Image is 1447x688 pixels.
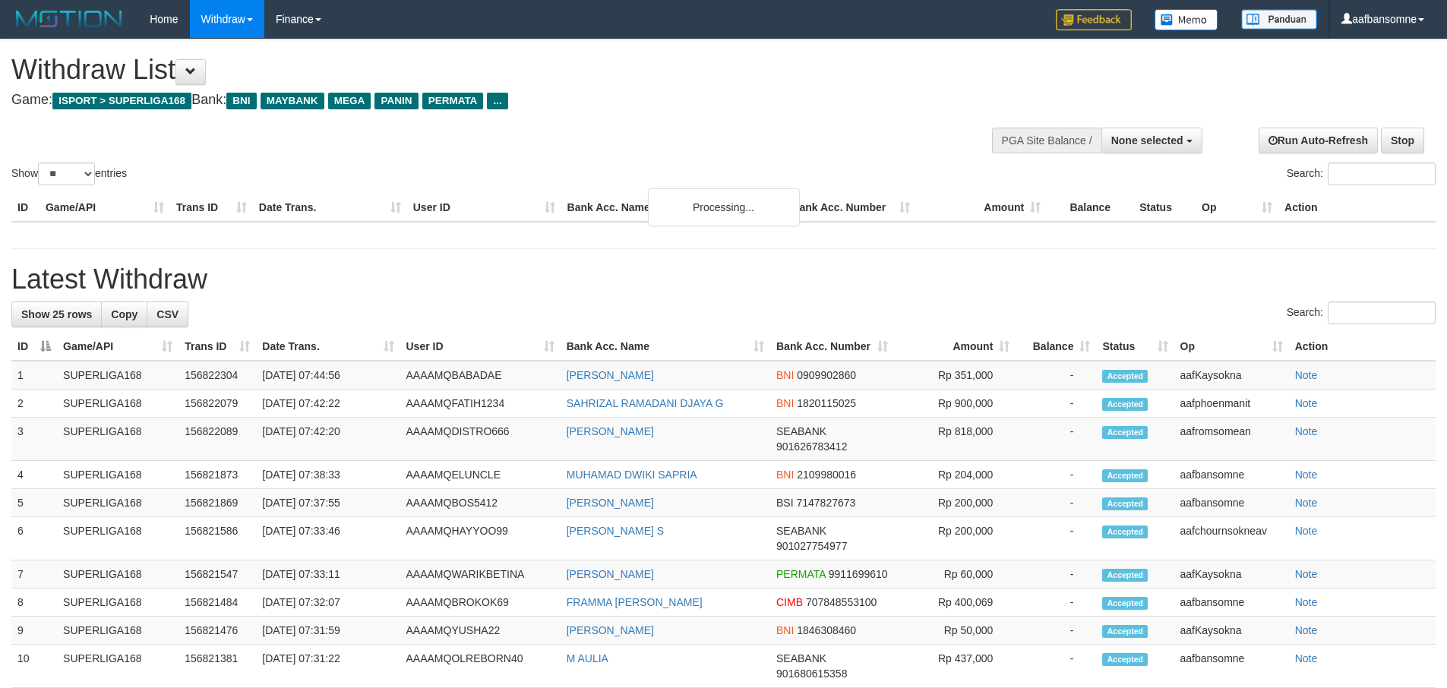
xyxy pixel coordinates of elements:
td: 156821547 [179,560,256,589]
span: CIMB [776,596,803,608]
th: Status: activate to sort column ascending [1096,333,1174,361]
th: ID [11,194,39,222]
a: Copy [101,301,147,327]
span: Show 25 rows [21,308,92,320]
td: SUPERLIGA168 [57,390,179,418]
div: Processing... [648,188,800,226]
h4: Game: Bank: [11,93,949,108]
span: MEGA [328,93,371,109]
span: Accepted [1102,569,1148,582]
th: Bank Acc. Number [785,194,916,222]
a: Note [1295,425,1318,437]
span: BSI [776,497,794,509]
td: Rp 200,000 [894,489,1016,517]
td: 7 [11,560,57,589]
td: - [1016,361,1096,390]
span: BNI [776,624,794,636]
a: SAHRIZAL RAMADANI DJAYA G [567,397,724,409]
a: Note [1295,469,1318,481]
td: 4 [11,461,57,489]
td: - [1016,390,1096,418]
th: Balance: activate to sort column ascending [1016,333,1096,361]
td: 1 [11,361,57,390]
span: Copy 7147827673 to clipboard [796,497,855,509]
a: Note [1295,568,1318,580]
label: Search: [1287,163,1436,185]
th: User ID [407,194,561,222]
th: Status [1133,194,1196,222]
td: - [1016,589,1096,617]
td: AAAAMQELUNCLE [400,461,561,489]
span: Copy 901626783412 to clipboard [776,440,847,453]
td: - [1016,560,1096,589]
td: 156821869 [179,489,256,517]
td: 156822089 [179,418,256,461]
td: 5 [11,489,57,517]
span: Copy 1820115025 to clipboard [797,397,856,409]
td: 156821873 [179,461,256,489]
span: ... [487,93,507,109]
td: 9 [11,617,57,645]
span: Accepted [1102,370,1148,383]
a: Note [1295,525,1318,537]
span: Copy 901680615358 to clipboard [776,667,847,680]
a: FRAMMA [PERSON_NAME] [567,596,703,608]
a: [PERSON_NAME] [567,568,654,580]
td: SUPERLIGA168 [57,461,179,489]
td: 156821381 [179,645,256,688]
img: panduan.png [1241,9,1317,30]
span: BNI [776,397,794,409]
td: SUPERLIGA168 [57,645,179,688]
img: Button%20Memo.svg [1155,9,1218,30]
td: - [1016,617,1096,645]
span: Accepted [1102,497,1148,510]
a: CSV [147,301,188,327]
a: [PERSON_NAME] [567,497,654,509]
th: Balance [1047,194,1133,222]
span: Copy 707848553100 to clipboard [806,596,877,608]
td: 156821476 [179,617,256,645]
td: [DATE] 07:42:22 [256,390,400,418]
th: Amount: activate to sort column ascending [894,333,1016,361]
span: Accepted [1102,469,1148,482]
span: PANIN [374,93,418,109]
th: Date Trans. [253,194,407,222]
td: AAAAMQDISTRO666 [400,418,561,461]
label: Search: [1287,301,1436,324]
td: AAAAMQBOS5412 [400,489,561,517]
td: 6 [11,517,57,560]
a: Note [1295,652,1318,664]
td: SUPERLIGA168 [57,489,179,517]
a: Note [1295,397,1318,409]
h1: Latest Withdraw [11,264,1436,295]
button: None selected [1101,128,1202,153]
span: MAYBANK [261,93,324,109]
a: Note [1295,497,1318,509]
td: aafKaysokna [1174,617,1289,645]
td: AAAAMQFATIH1234 [400,390,561,418]
td: Rp 437,000 [894,645,1016,688]
td: aafbansomne [1174,461,1289,489]
td: Rp 400,069 [894,589,1016,617]
td: 156822304 [179,361,256,390]
span: Accepted [1102,625,1148,638]
th: Trans ID: activate to sort column ascending [179,333,256,361]
td: aafbansomne [1174,589,1289,617]
a: Stop [1381,128,1424,153]
td: aafphoenmanit [1174,390,1289,418]
span: Accepted [1102,426,1148,439]
span: Copy 2109980016 to clipboard [797,469,856,481]
td: aafKaysokna [1174,560,1289,589]
td: AAAAMQWARIKBETINA [400,560,561,589]
td: Rp 200,000 [894,517,1016,560]
td: Rp 60,000 [894,560,1016,589]
div: PGA Site Balance / [992,128,1101,153]
th: Trans ID [170,194,253,222]
td: [DATE] 07:31:22 [256,645,400,688]
td: AAAAMQYUSHA22 [400,617,561,645]
span: Accepted [1102,398,1148,411]
span: SEABANK [776,425,826,437]
th: Date Trans.: activate to sort column ascending [256,333,400,361]
td: AAAAMQBABADAE [400,361,561,390]
span: Accepted [1102,653,1148,666]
